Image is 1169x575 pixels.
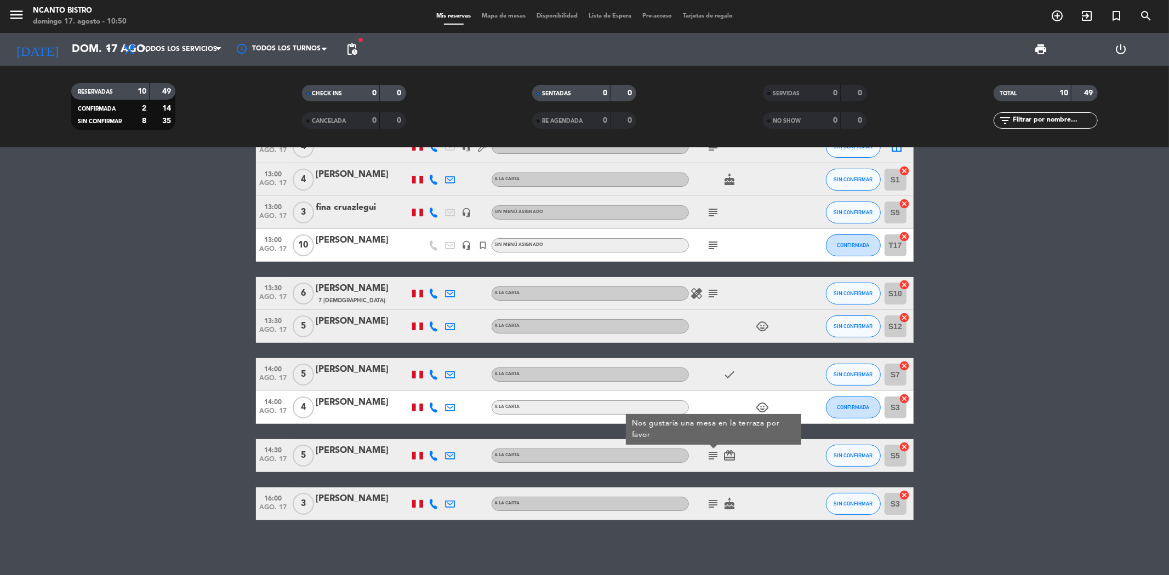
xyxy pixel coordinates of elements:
span: 14:30 [260,443,287,456]
div: Ncanto Bistro [33,5,127,16]
span: SIN CONFIRMAR [78,119,122,124]
span: Mapa de mesas [476,13,531,19]
i: cancel [899,231,910,242]
strong: 0 [603,117,607,124]
i: subject [707,287,720,300]
span: A la carta [495,291,520,295]
div: [PERSON_NAME] [316,492,409,506]
i: cake [723,173,737,186]
i: cancel [899,165,910,176]
span: SIN CONFIRMAR [834,323,873,329]
button: SIN CONFIRMAR [826,283,881,304]
strong: 10 [1059,89,1068,97]
span: A la carta [495,405,520,409]
span: 14:00 [260,362,287,375]
i: power_settings_new [1114,43,1127,56]
i: add_circle_outline [1051,9,1064,22]
i: healing [691,287,704,300]
i: menu [8,7,25,23]
span: 4 [293,396,314,418]
input: Filtrar por nombre... [1012,114,1097,127]
span: 13:30 [260,281,287,294]
span: A la carta [495,324,520,328]
span: ago. 17 [260,407,287,420]
i: card_giftcard [723,449,737,462]
span: NO SHOW [773,118,801,124]
strong: 10 [138,88,146,95]
strong: 0 [397,89,403,97]
i: child_care [756,401,769,414]
strong: 2 [142,105,146,112]
span: fiber_manual_record [357,37,364,43]
i: headset_mic [462,240,472,250]
i: exit_to_app [1080,9,1093,22]
strong: 0 [628,89,634,97]
span: 5 [293,364,314,386]
i: arrow_drop_down [102,43,115,56]
strong: 8 [142,117,146,125]
span: RESERVADAS [78,89,113,95]
span: 13:00 [260,167,287,180]
strong: 0 [372,117,377,124]
button: CONFIRMADA [826,234,881,256]
i: subject [707,497,720,510]
strong: 14 [162,105,173,112]
strong: 35 [162,117,173,125]
strong: 0 [628,117,634,124]
i: cancel [899,279,910,290]
span: Todos los servicios [141,45,217,53]
i: cancel [899,441,910,452]
span: A la carta [495,372,520,376]
i: cake [723,497,737,510]
div: [PERSON_NAME] [316,281,409,296]
strong: 0 [833,117,837,124]
button: SIN CONFIRMAR [826,169,881,191]
i: cancel [899,312,910,323]
span: CONFIRMADA [837,242,869,248]
button: CONFIRMADA [826,396,881,418]
span: SIN CONFIRMAR [834,209,873,215]
i: turned_in_not [1110,9,1123,22]
span: Tarjetas de regalo [677,13,738,19]
span: ago. 17 [260,212,287,225]
span: ago. 17 [260,180,287,192]
span: SERVIDAS [773,91,800,96]
span: CONFIRMADA [837,404,869,410]
div: [PERSON_NAME] [316,395,409,410]
span: SIN CONFIRMAR [834,290,873,296]
div: domingo 17. agosto - 10:50 [33,16,127,27]
span: CANCELADA [312,118,346,124]
strong: 0 [603,89,607,97]
div: [PERSON_NAME] [316,233,409,248]
span: 14:00 [260,395,287,407]
div: [PERSON_NAME] [316,363,409,377]
span: 6 [293,283,314,304]
span: print [1035,43,1048,56]
i: turned_in_not [478,240,488,250]
span: 7 [DEMOGRAPHIC_DATA] [319,296,386,305]
span: Lista de Espera [583,13,637,19]
div: [PERSON_NAME] [316,314,409,329]
i: subject [707,206,720,219]
button: menu [8,7,25,27]
i: cancel [899,490,910,501]
div: [PERSON_NAME] [316,444,409,458]
span: TOTAL [1000,91,1017,96]
span: SIN CONFIRMAR [834,176,873,182]
div: Nos gustaría una mesa en la terraza por favor [631,418,795,441]
span: SIN CONFIRMAR [834,371,873,377]
strong: 0 [858,89,865,97]
i: subject [707,449,720,462]
span: ago. 17 [260,326,287,339]
span: ago. 17 [260,147,287,159]
span: ago. 17 [260,245,287,258]
div: [PERSON_NAME] [316,168,409,182]
span: RE AGENDADA [542,118,583,124]
span: CONFIRMADA [78,106,116,112]
i: cancel [899,360,910,371]
span: 3 [293,202,314,223]
span: ago. 17 [260,504,287,516]
span: Mis reservas [431,13,476,19]
strong: 49 [162,88,173,95]
strong: 0 [833,89,837,97]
